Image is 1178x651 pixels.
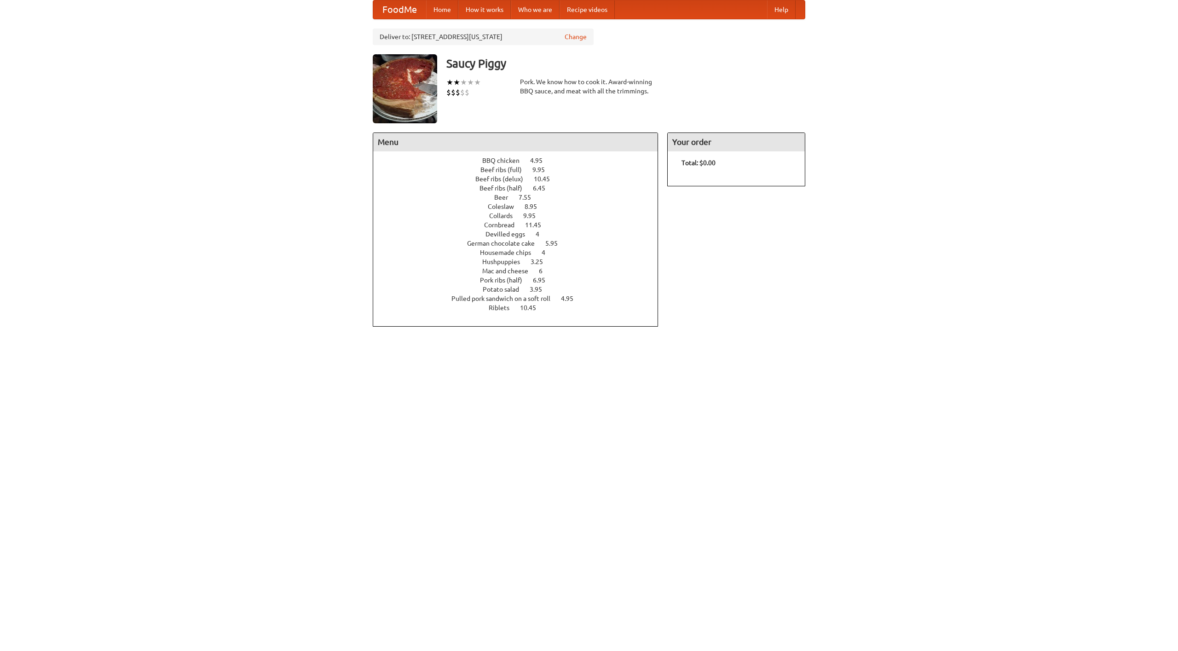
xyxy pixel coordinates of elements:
a: BBQ chicken 4.95 [482,157,560,164]
span: 9.95 [523,212,545,219]
a: Beef ribs (half) 6.45 [479,184,562,192]
a: Who we are [511,0,560,19]
a: Home [426,0,458,19]
li: $ [446,87,451,98]
span: Beef ribs (full) [480,166,531,173]
span: 10.45 [520,304,545,311]
span: Riblets [489,304,519,311]
span: Potato salad [483,286,528,293]
span: German chocolate cake [467,240,544,247]
a: Housemade chips 4 [480,249,562,256]
span: 4.95 [530,157,552,164]
a: Help [767,0,796,19]
a: Devilled eggs 4 [485,230,556,238]
b: Total: $0.00 [681,159,716,167]
span: 6 [539,267,552,275]
div: Pork. We know how to cook it. Award-winning BBQ sauce, and meat with all the trimmings. [520,77,658,96]
span: Beef ribs (delux) [475,175,532,183]
a: Change [565,32,587,41]
a: Coleslaw 8.95 [488,203,554,210]
span: Housemade chips [480,249,540,256]
a: Recipe videos [560,0,615,19]
a: Potato salad 3.95 [483,286,559,293]
span: 3.95 [530,286,551,293]
li: $ [456,87,460,98]
span: 5.95 [545,240,567,247]
li: $ [460,87,465,98]
a: Collards 9.95 [489,212,553,219]
li: ★ [460,77,467,87]
span: Mac and cheese [482,267,537,275]
a: Beef ribs (full) 9.95 [480,166,562,173]
span: 11.45 [525,221,550,229]
a: Mac and cheese 6 [482,267,560,275]
span: Coleslaw [488,203,523,210]
a: Hushpuppies 3.25 [482,258,560,265]
span: Collards [489,212,522,219]
span: 10.45 [534,175,559,183]
a: Pork ribs (half) 6.95 [480,277,562,284]
h4: Your order [668,133,805,151]
span: 4.95 [561,295,583,302]
li: ★ [446,77,453,87]
img: angular.jpg [373,54,437,123]
span: 3.25 [531,258,552,265]
span: Pork ribs (half) [480,277,531,284]
h4: Menu [373,133,658,151]
span: BBQ chicken [482,157,529,164]
a: Cornbread 11.45 [484,221,558,229]
a: Beef ribs (delux) 10.45 [475,175,567,183]
span: Hushpuppies [482,258,529,265]
a: FoodMe [373,0,426,19]
a: How it works [458,0,511,19]
div: Deliver to: [STREET_ADDRESS][US_STATE] [373,29,594,45]
span: 8.95 [525,203,546,210]
span: Pulled pork sandwich on a soft roll [451,295,560,302]
a: German chocolate cake 5.95 [467,240,575,247]
span: 4 [536,230,549,238]
span: 7.55 [519,194,540,201]
span: 6.45 [533,184,554,192]
span: Cornbread [484,221,524,229]
li: $ [451,87,456,98]
span: Beer [494,194,517,201]
span: Devilled eggs [485,230,534,238]
li: ★ [467,77,474,87]
a: Beer 7.55 [494,194,548,201]
li: $ [465,87,469,98]
span: 9.95 [532,166,554,173]
a: Riblets 10.45 [489,304,553,311]
li: ★ [453,77,460,87]
h3: Saucy Piggy [446,54,805,73]
span: 6.95 [533,277,554,284]
span: 4 [542,249,554,256]
li: ★ [474,77,481,87]
span: Beef ribs (half) [479,184,531,192]
a: Pulled pork sandwich on a soft roll 4.95 [451,295,590,302]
